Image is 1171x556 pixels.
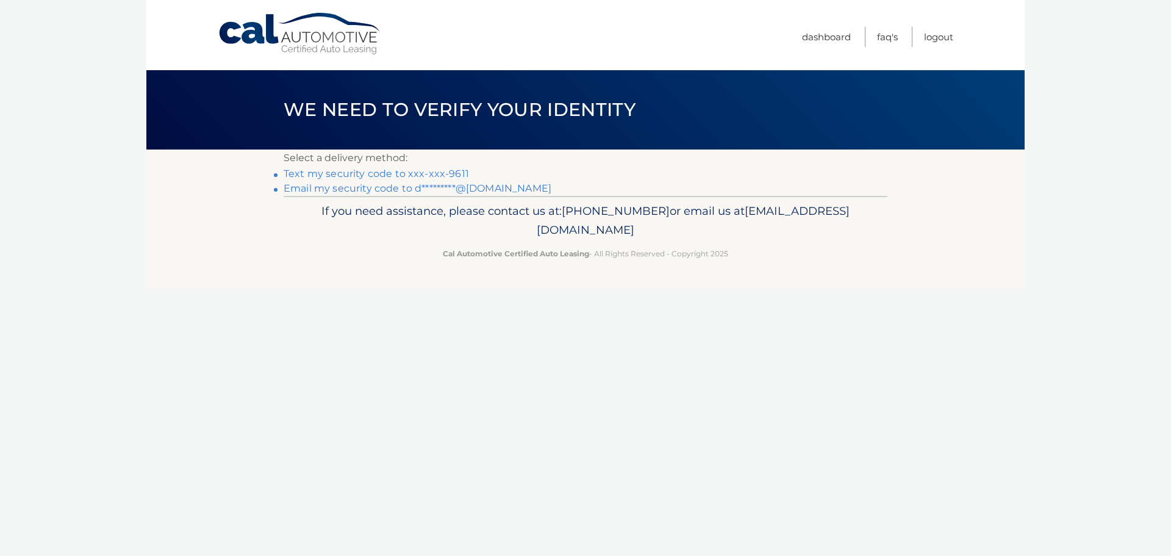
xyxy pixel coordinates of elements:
a: Dashboard [802,27,851,47]
p: Select a delivery method: [284,150,887,167]
span: We need to verify your identity [284,98,636,121]
a: Email my security code to d*********@[DOMAIN_NAME] [284,182,551,194]
a: FAQ's [877,27,898,47]
a: Cal Automotive [218,12,382,56]
p: - All Rights Reserved - Copyright 2025 [292,247,879,260]
span: [PHONE_NUMBER] [562,204,670,218]
p: If you need assistance, please contact us at: or email us at [292,201,879,240]
strong: Cal Automotive Certified Auto Leasing [443,249,589,258]
a: Text my security code to xxx-xxx-9611 [284,168,469,179]
a: Logout [924,27,953,47]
